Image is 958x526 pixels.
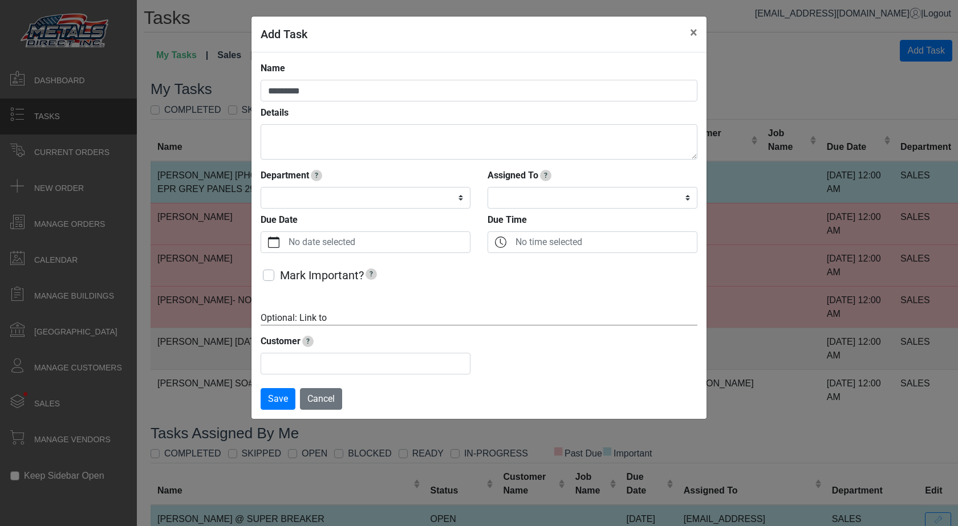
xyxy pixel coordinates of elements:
[286,232,470,252] label: No date selected
[681,17,707,48] button: Close
[261,232,286,252] button: calendar
[488,232,513,252] button: clock
[261,336,301,346] strong: Customer
[300,388,342,410] button: Cancel
[261,214,298,225] strong: Due Date
[495,237,506,248] svg: clock
[366,268,377,280] span: Marking a task as important will make it show up at the top of task lists
[261,26,307,43] h5: Add Task
[261,388,295,410] button: Save
[261,311,697,325] div: Optional: Link to
[488,170,538,181] strong: Assigned To
[302,336,314,347] span: Start typing to pull up a list of customers. You must select a customer from the list.
[261,63,285,74] strong: Name
[268,237,279,248] svg: calendar
[261,107,289,118] strong: Details
[513,232,697,252] label: No time selected
[261,170,309,181] strong: Department
[311,170,322,181] span: Selecting a department will automatically assign to an employee in that department
[268,393,288,404] span: Save
[488,214,527,225] strong: Due Time
[540,170,551,181] span: Track who this task is assigned to
[280,267,379,284] label: Mark Important?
